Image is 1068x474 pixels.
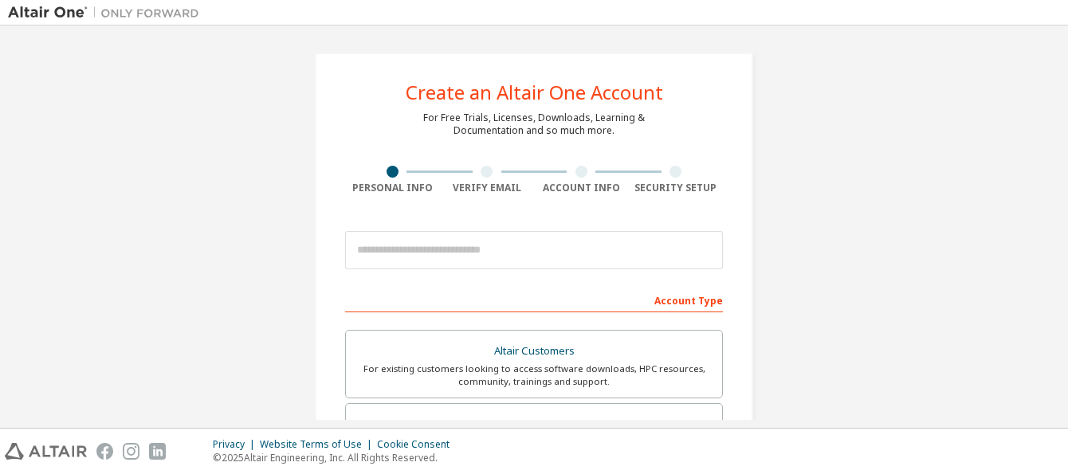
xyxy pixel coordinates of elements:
[149,443,166,460] img: linkedin.svg
[355,362,713,388] div: For existing customers looking to access software downloads, HPC resources, community, trainings ...
[345,287,723,312] div: Account Type
[213,438,260,451] div: Privacy
[8,5,207,21] img: Altair One
[260,438,377,451] div: Website Terms of Use
[534,182,629,194] div: Account Info
[5,443,87,460] img: altair_logo.svg
[123,443,139,460] img: instagram.svg
[96,443,113,460] img: facebook.svg
[629,182,724,194] div: Security Setup
[406,83,663,102] div: Create an Altair One Account
[377,438,459,451] div: Cookie Consent
[213,451,459,464] p: © 2025 Altair Engineering, Inc. All Rights Reserved.
[355,340,713,362] div: Altair Customers
[440,182,535,194] div: Verify Email
[355,413,713,436] div: Students
[345,182,440,194] div: Personal Info
[423,112,645,137] div: For Free Trials, Licenses, Downloads, Learning & Documentation and so much more.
